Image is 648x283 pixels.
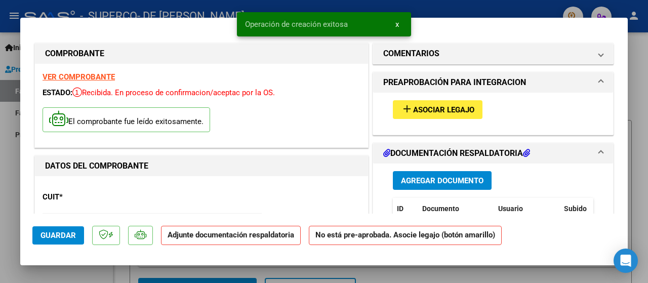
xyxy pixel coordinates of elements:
[393,100,482,119] button: Asociar Legajo
[45,161,148,171] strong: DATOS DEL COMPROBANTE
[560,198,611,220] datatable-header-cell: Subido
[43,88,72,97] span: ESTADO:
[422,205,459,213] span: Documento
[393,171,492,190] button: Agregar Documento
[32,226,84,245] button: Guardar
[383,48,439,60] h1: COMENTARIOS
[373,93,613,135] div: PREAPROBACIÓN PARA INTEGRACION
[401,176,483,185] span: Agregar Documento
[383,76,526,89] h1: PREAPROBACIÓN PARA INTEGRACION
[387,15,407,33] button: x
[43,72,115,82] a: VER COMPROBANTE
[45,49,104,58] strong: COMPROBANTE
[383,147,530,159] h1: DOCUMENTACIÓN RESPALDATORIA
[245,19,348,29] span: Operación de creación exitosa
[373,44,613,64] mat-expansion-panel-header: COMENTARIOS
[40,231,76,240] span: Guardar
[43,191,138,203] p: CUIT
[373,72,613,93] mat-expansion-panel-header: PREAPROBACIÓN PARA INTEGRACION
[418,198,494,220] datatable-header-cell: Documento
[614,249,638,273] div: Open Intercom Messenger
[564,205,587,213] span: Subido
[373,143,613,164] mat-expansion-panel-header: DOCUMENTACIÓN RESPALDATORIA
[413,105,474,114] span: Asociar Legajo
[494,198,560,220] datatable-header-cell: Usuario
[401,103,413,115] mat-icon: add
[395,20,399,29] span: x
[397,205,403,213] span: ID
[72,88,275,97] span: Recibida. En proceso de confirmacion/aceptac por la OS.
[43,107,210,132] p: El comprobante fue leído exitosamente.
[309,226,502,246] strong: No está pre-aprobada. Asocie legajo (botón amarillo)
[498,205,523,213] span: Usuario
[393,198,418,220] datatable-header-cell: ID
[168,230,294,239] strong: Adjunte documentación respaldatoria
